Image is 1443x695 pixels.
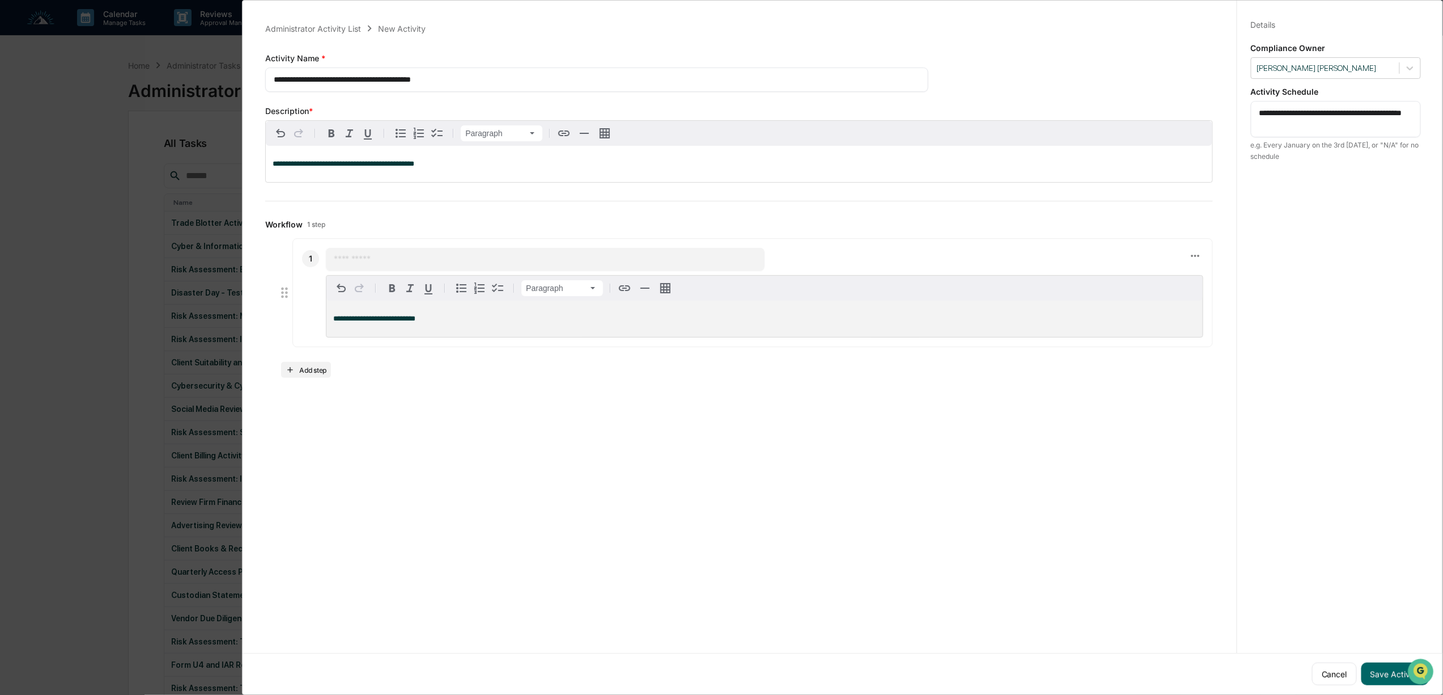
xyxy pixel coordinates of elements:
[265,24,361,33] div: Administrator Activity List
[113,193,137,201] span: Pylon
[11,145,20,154] div: 🖐️
[11,24,206,43] p: How can we help?
[80,192,137,201] a: Powered byPylon
[359,124,377,142] button: Underline
[39,87,186,99] div: Start new chat
[11,87,32,108] img: 1746055101610-c473b297-6a78-478c-a979-82029cc54cd1
[7,161,76,181] a: 🔎Data Lookup
[401,279,419,297] button: Italic
[1251,20,1276,30] div: Details
[419,279,438,297] button: Underline
[332,279,350,297] button: Undo Ctrl+Z
[193,91,206,104] button: Start new chat
[521,280,603,296] button: Block type
[82,145,91,154] div: 🗄️
[281,362,331,378] button: Add step
[341,124,359,142] button: Italic
[307,220,325,229] span: 1 step
[23,144,73,155] span: Preclearance
[302,250,319,267] div: 1
[1251,140,1421,162] div: e.g. Every January on the 3rd [DATE], or "N/A" for no schedule
[78,139,145,159] a: 🗄️Attestations
[383,279,401,297] button: Bold
[265,220,303,229] span: Workflow
[378,24,426,33] div: New Activity
[271,124,290,142] button: Undo Ctrl+Z
[11,166,20,175] div: 🔎
[39,99,143,108] div: We're available if you need us!
[1251,43,1421,53] p: Compliance Owner
[23,165,71,176] span: Data Lookup
[461,125,542,141] button: Block type
[1251,87,1421,96] p: Activity Schedule
[94,144,141,155] span: Attestations
[265,53,321,63] span: Activity Name
[322,124,341,142] button: Bold
[265,106,309,116] span: Description
[7,139,78,159] a: 🖐️Preclearance
[1407,658,1437,688] iframe: Open customer support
